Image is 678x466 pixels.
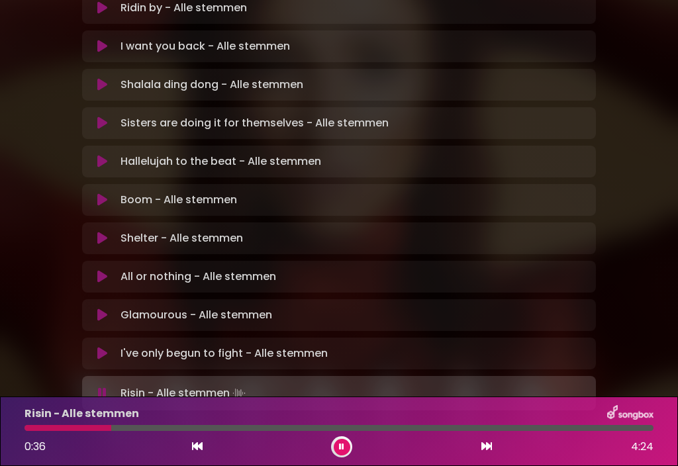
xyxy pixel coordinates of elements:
[121,77,303,93] p: Shalala ding dong - Alle stemmen
[121,115,389,131] p: Sisters are doing it for themselves - Alle stemmen
[121,307,272,323] p: Glamourous - Alle stemmen
[121,154,321,169] p: Hallelujah to the beat - Alle stemmen
[121,192,237,208] p: Boom - Alle stemmen
[24,406,139,422] p: Risin - Alle stemmen
[121,38,290,54] p: I want you back - Alle stemmen
[121,346,328,361] p: I've only begun to fight - Alle stemmen
[121,269,276,285] p: All or nothing - Alle stemmen
[230,384,248,402] img: waveform4.gif
[121,230,243,246] p: Shelter - Alle stemmen
[631,439,654,455] span: 4:24
[24,439,46,454] span: 0:36
[607,405,654,422] img: songbox-logo-white.png
[121,384,248,402] p: Risin - Alle stemmen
